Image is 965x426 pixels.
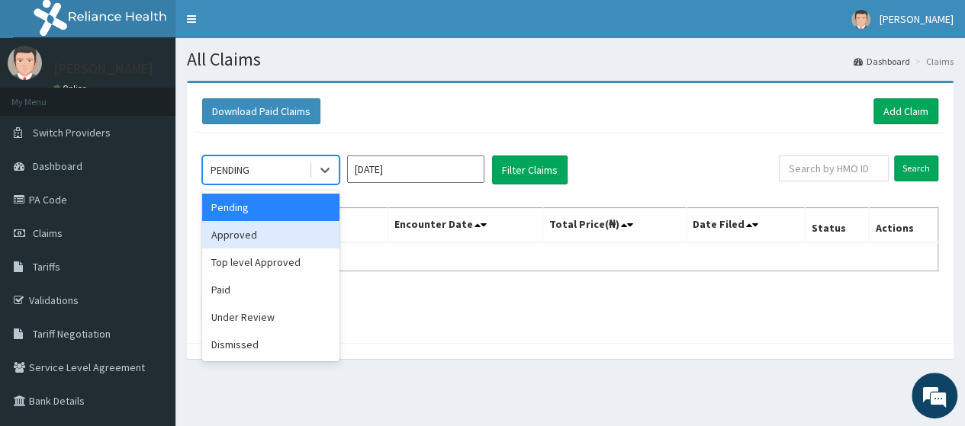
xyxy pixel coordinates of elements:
[33,260,60,274] span: Tariffs
[53,62,153,75] p: [PERSON_NAME]
[79,85,256,105] div: Chat with us now
[851,10,870,29] img: User Image
[805,208,869,243] th: Status
[202,331,339,358] div: Dismissed
[202,194,339,221] div: Pending
[854,55,910,68] a: Dashboard
[202,303,339,331] div: Under Review
[894,155,938,181] input: Search
[187,50,954,69] h1: All Claims
[873,98,938,124] a: Add Claim
[492,155,568,184] button: Filter Claims
[211,162,249,178] div: PENDING
[202,98,320,124] button: Download Paid Claims
[686,208,805,243] th: Date Filed
[28,76,62,114] img: d_794563401_company_1708531726252_794563401
[33,327,111,341] span: Tariff Negotiation
[8,273,291,326] textarea: Type your message and hit 'Enter'
[542,208,686,243] th: Total Price(₦)
[869,208,938,243] th: Actions
[388,208,542,243] th: Encounter Date
[880,12,954,26] span: [PERSON_NAME]
[202,248,339,276] div: Top level Approved
[88,120,211,274] span: We're online!
[8,46,42,80] img: User Image
[202,221,339,248] div: Approved
[53,83,90,94] a: Online
[33,126,111,139] span: Switch Providers
[250,8,287,44] div: Minimize live chat window
[33,159,82,173] span: Dashboard
[912,55,954,68] li: Claims
[779,155,889,181] input: Search by HMO ID
[347,155,484,183] input: Select Month and Year
[33,226,63,240] span: Claims
[202,276,339,303] div: Paid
